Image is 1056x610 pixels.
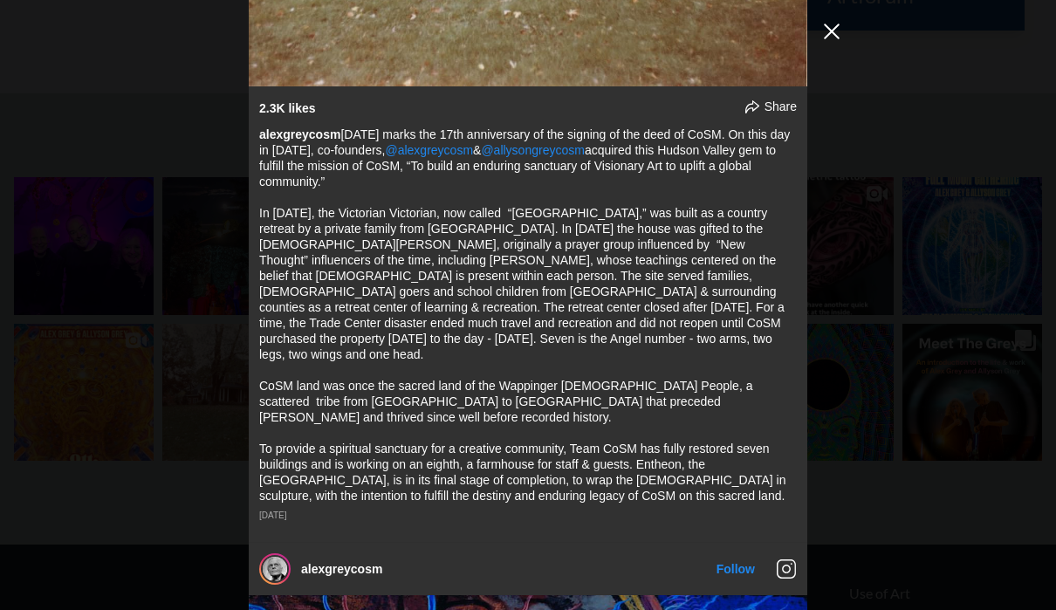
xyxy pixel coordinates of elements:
[818,17,846,45] button: Close Instagram Feed Popup
[259,127,340,141] a: alexgreycosm
[765,99,797,114] span: Share
[263,557,287,581] img: alexgreycosm
[385,143,473,157] a: @alexgreycosm
[717,562,755,576] a: Follow
[481,143,584,157] a: @allysongreycosm
[301,562,382,576] a: alexgreycosm
[259,511,797,521] div: [DATE]
[259,127,797,504] div: [DATE] marks the 17th anniversary of the signing of the deed of CoSM. On this day in [DATE], co-f...
[259,100,316,116] div: 2.3K likes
